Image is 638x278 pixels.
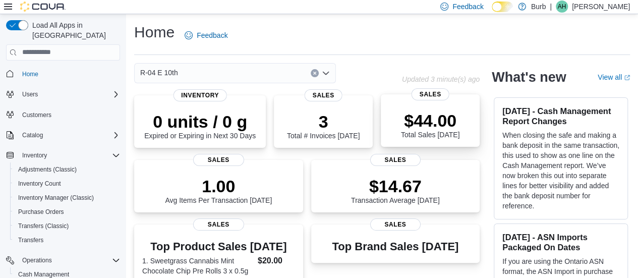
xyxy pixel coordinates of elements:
[142,241,295,253] h3: Top Product Sales [DATE]
[18,254,56,266] button: Operations
[18,129,47,141] button: Catalog
[322,69,330,77] button: Open list of options
[28,20,120,40] span: Load All Apps in [GEOGRAPHIC_DATA]
[18,222,69,230] span: Transfers (Classic)
[144,112,256,132] p: 0 units / 0 g
[142,256,254,276] dt: 1. Sweetgrass Cannabis Mint Chocolate Chip Pre Rolls 3 x 0.5g
[165,176,272,196] p: 1.00
[18,88,120,100] span: Users
[502,130,619,211] p: When closing the safe and making a bank deposit in the same transaction, this used to show as one...
[14,206,68,218] a: Purchase Orders
[18,180,61,188] span: Inventory Count
[10,219,124,233] button: Transfers (Classic)
[351,176,440,196] p: $14.67
[18,149,120,161] span: Inventory
[14,220,73,232] a: Transfers (Classic)
[572,1,630,13] p: [PERSON_NAME]
[22,70,38,78] span: Home
[22,90,38,98] span: Users
[412,88,449,100] span: Sales
[2,148,124,162] button: Inventory
[18,68,42,80] a: Home
[502,106,619,126] h3: [DATE] - Cash Management Report Changes
[14,192,120,204] span: Inventory Manager (Classic)
[401,110,459,139] div: Total Sales [DATE]
[2,253,124,267] button: Operations
[2,67,124,81] button: Home
[492,2,513,12] input: Dark Mode
[173,89,227,101] span: Inventory
[193,218,244,231] span: Sales
[305,89,342,101] span: Sales
[492,69,566,85] h2: What's new
[502,232,619,252] h3: [DATE] - ASN Imports Packaged On Dates
[14,178,120,190] span: Inventory Count
[287,112,360,132] p: 3
[144,112,256,140] div: Expired or Expiring in Next 30 Days
[18,254,120,266] span: Operations
[598,73,630,81] a: View allExternal link
[20,2,66,12] img: Cova
[370,154,421,166] span: Sales
[2,87,124,101] button: Users
[624,75,630,81] svg: External link
[22,131,43,139] span: Catalog
[14,192,98,204] a: Inventory Manager (Classic)
[14,234,120,246] span: Transfers
[10,205,124,219] button: Purchase Orders
[452,2,483,12] span: Feedback
[18,149,51,161] button: Inventory
[351,176,440,204] div: Transaction Average [DATE]
[22,151,47,159] span: Inventory
[558,1,566,13] span: AH
[22,111,51,119] span: Customers
[193,154,244,166] span: Sales
[18,194,94,202] span: Inventory Manager (Classic)
[258,255,295,267] dd: $20.00
[402,75,480,83] p: Updated 3 minute(s) ago
[18,88,42,100] button: Users
[14,163,81,176] a: Adjustments (Classic)
[10,162,124,177] button: Adjustments (Classic)
[140,67,178,79] span: R-04 E 10th
[287,112,360,140] div: Total # Invoices [DATE]
[401,110,459,131] p: $44.00
[14,206,120,218] span: Purchase Orders
[311,69,319,77] button: Clear input
[18,129,120,141] span: Catalog
[531,1,546,13] p: Burb
[14,234,47,246] a: Transfers
[18,108,120,121] span: Customers
[18,165,77,174] span: Adjustments (Classic)
[134,22,175,42] h1: Home
[14,178,65,190] a: Inventory Count
[10,177,124,191] button: Inventory Count
[10,233,124,247] button: Transfers
[22,256,52,264] span: Operations
[14,163,120,176] span: Adjustments (Classic)
[2,107,124,122] button: Customers
[18,208,64,216] span: Purchase Orders
[2,128,124,142] button: Catalog
[14,220,120,232] span: Transfers (Classic)
[370,218,421,231] span: Sales
[10,191,124,205] button: Inventory Manager (Classic)
[332,241,458,253] h3: Top Brand Sales [DATE]
[197,30,227,40] span: Feedback
[181,25,231,45] a: Feedback
[550,1,552,13] p: |
[18,109,55,121] a: Customers
[18,68,120,80] span: Home
[556,1,568,13] div: Axel Holin
[18,236,43,244] span: Transfers
[165,176,272,204] div: Avg Items Per Transaction [DATE]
